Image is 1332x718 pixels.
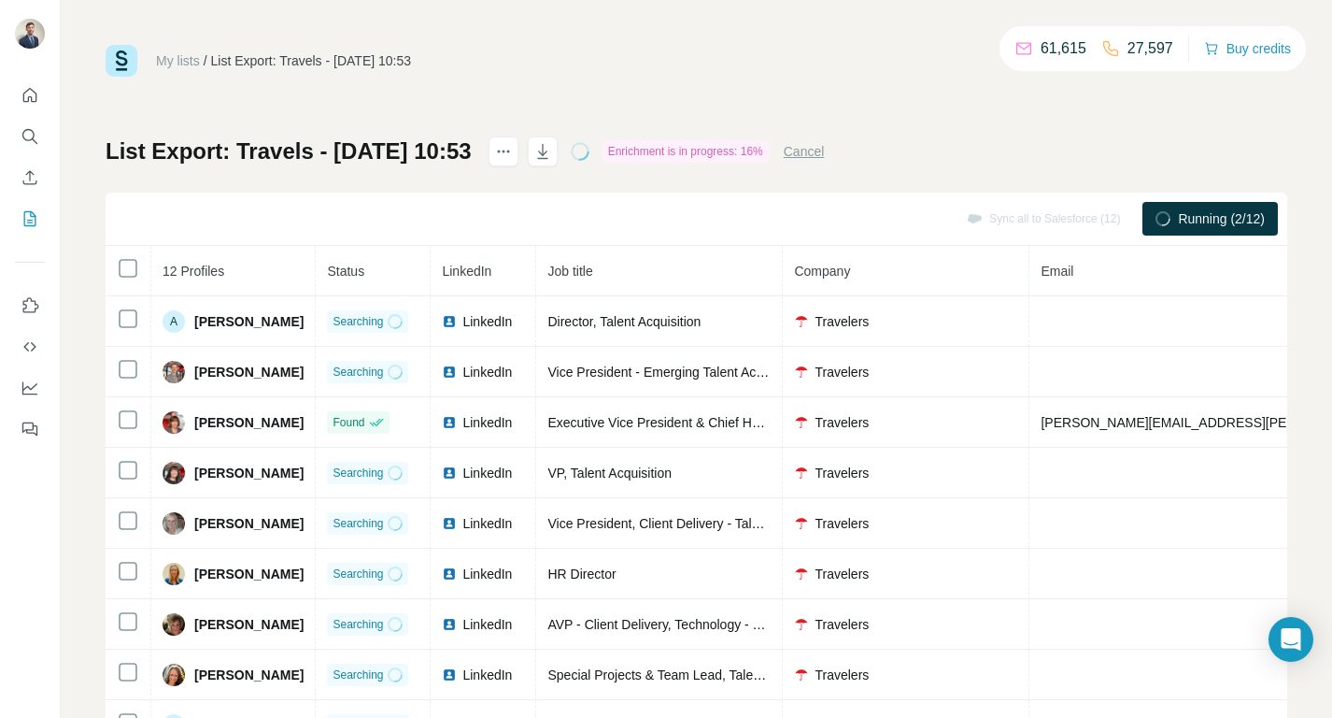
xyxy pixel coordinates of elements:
[194,363,304,381] span: [PERSON_NAME]
[602,140,769,163] div: Enrichment is in progress: 16%
[547,415,892,430] span: Executive Vice President & Chief Human Resources Officer
[462,464,512,482] span: LinkedIn
[106,45,137,77] img: Surfe Logo
[163,411,185,434] img: Avatar
[815,413,869,432] span: Travelers
[194,413,304,432] span: [PERSON_NAME]
[15,289,45,323] button: Use Surfe on LinkedIn
[333,515,383,532] span: Searching
[794,415,809,430] img: company-logo
[1127,37,1173,60] p: 27,597
[1041,37,1086,60] p: 61,615
[815,666,869,684] span: Travelers
[815,565,869,583] span: Travelers
[1204,36,1291,62] button: Buy credits
[1178,209,1265,228] span: Running (2/12)
[163,310,185,333] div: A
[163,264,224,279] span: 12 Profiles
[815,464,869,482] span: Travelers
[15,330,45,364] button: Use Surfe API
[815,363,869,381] span: Travelers
[442,314,457,329] img: LinkedIn logo
[333,465,383,481] span: Searching
[462,514,512,533] span: LinkedIn
[442,264,491,279] span: LinkedIn
[15,202,45,236] button: My lists
[442,516,457,531] img: LinkedIn logo
[547,668,829,682] span: Special Projects & Team Lead, Talent Acquisition
[442,668,457,682] img: LinkedIn logo
[442,365,457,380] img: LinkedIn logo
[462,666,512,684] span: LinkedIn
[194,565,304,583] span: [PERSON_NAME]
[442,466,457,481] img: LinkedIn logo
[1041,264,1073,279] span: Email
[462,413,512,432] span: LinkedIn
[442,567,457,582] img: LinkedIn logo
[794,466,809,481] img: company-logo
[547,466,672,481] span: VP, Talent Acquisition
[784,142,825,161] button: Cancel
[194,514,304,533] span: [PERSON_NAME]
[163,613,185,636] img: Avatar
[333,667,383,683] span: Searching
[106,136,472,166] h1: List Export: Travels - [DATE] 10:53
[333,414,364,431] span: Found
[794,516,809,531] img: company-logo
[547,567,616,582] span: HR Director
[333,313,383,330] span: Searching
[194,666,304,684] span: [PERSON_NAME]
[163,512,185,535] img: Avatar
[327,264,364,279] span: Status
[156,53,200,68] a: My lists
[15,79,45,112] button: Quick start
[547,617,859,632] span: AVP - Client Delivery, Technology - Talent Acquisitions
[794,668,809,682] img: company-logo
[462,363,512,381] span: LinkedIn
[547,516,932,531] span: Vice President, Client Delivery - Talent Acquisition/HR @ Travelers
[794,365,809,380] img: company-logo
[794,264,850,279] span: Company
[194,464,304,482] span: [PERSON_NAME]
[15,120,45,153] button: Search
[547,365,876,380] span: Vice President - Emerging Talent Acquisition & Programs
[333,616,383,633] span: Searching
[15,412,45,446] button: Feedback
[462,565,512,583] span: LinkedIn
[547,264,592,279] span: Job title
[489,136,518,166] button: actions
[15,371,45,405] button: Dashboard
[462,615,512,634] span: LinkedIn
[815,514,869,533] span: Travelers
[204,51,207,70] li: /
[163,563,185,585] img: Avatar
[794,617,809,632] img: company-logo
[794,567,809,582] img: company-logo
[163,664,185,686] img: Avatar
[15,161,45,194] button: Enrich CSV
[194,312,304,331] span: [PERSON_NAME]
[442,617,457,632] img: LinkedIn logo
[547,314,701,329] span: Director, Talent Acquisition
[794,314,809,329] img: company-logo
[333,364,383,381] span: Searching
[815,615,869,634] span: Travelers
[211,51,411,70] div: List Export: Travels - [DATE] 10:53
[462,312,512,331] span: LinkedIn
[1268,617,1313,662] div: Open Intercom Messenger
[194,615,304,634] span: [PERSON_NAME]
[333,566,383,582] span: Searching
[163,462,185,484] img: Avatar
[442,415,457,430] img: LinkedIn logo
[815,312,869,331] span: Travelers
[15,19,45,49] img: Avatar
[163,361,185,383] img: Avatar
